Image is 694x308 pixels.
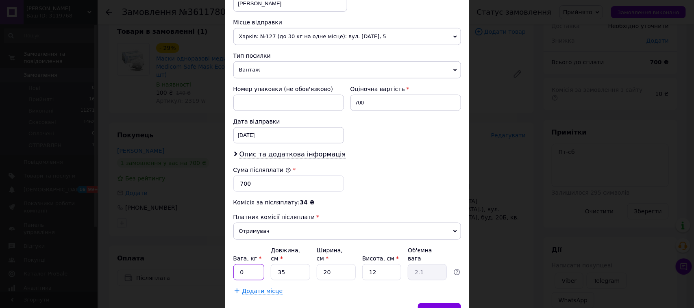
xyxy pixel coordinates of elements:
[362,255,399,262] label: Висота, см
[233,255,262,262] label: Вага, кг
[233,223,461,240] span: Отримувач
[233,28,461,45] span: Харків: №127 (до 30 кг на одне місце): вул. [DATE], 5
[233,19,283,26] span: Місце відправки
[233,52,271,59] span: Тип посилки
[408,246,447,262] div: Об'ємна вага
[242,288,283,295] span: Додати місце
[233,61,461,78] span: Вантаж
[233,85,344,93] div: Номер упаковки (не обов'язково)
[317,247,343,262] label: Ширина, см
[233,198,461,206] div: Комісія за післяплату:
[233,167,291,173] label: Сума післяплати
[233,214,315,220] span: Платник комісії післяплати
[350,85,461,93] div: Оціночна вартість
[300,199,314,206] span: 34 ₴
[233,117,344,126] div: Дата відправки
[271,247,300,262] label: Довжина, см
[239,150,346,158] span: Опис та додаткова інформація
